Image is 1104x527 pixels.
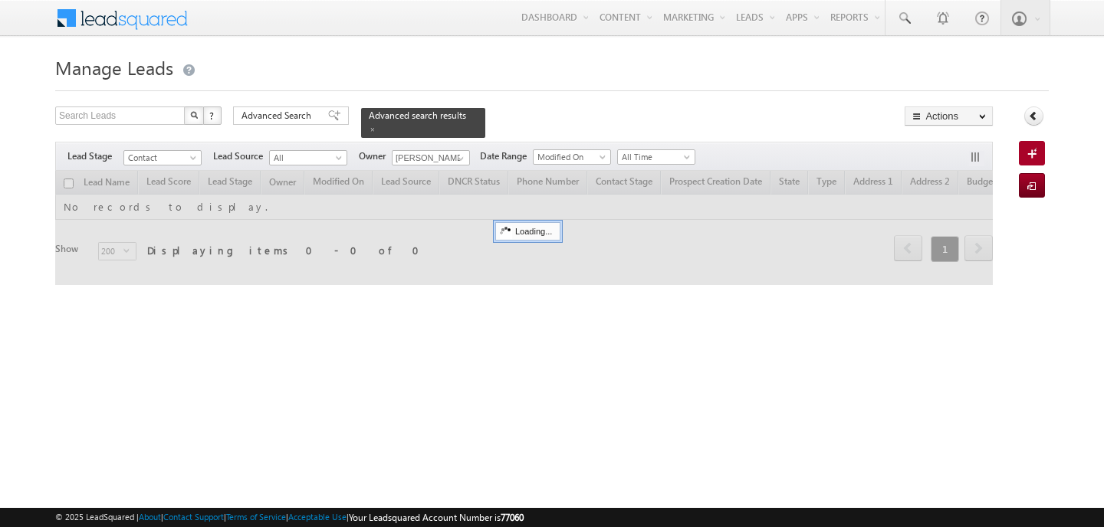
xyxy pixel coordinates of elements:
span: All [270,151,343,165]
span: Advanced Search [242,109,316,123]
span: ? [209,109,216,122]
a: About [139,512,161,522]
span: Your Leadsquared Account Number is [349,512,524,523]
button: ? [203,106,222,125]
span: 77060 [501,512,524,523]
a: Terms of Service [226,512,286,522]
span: All Time [618,150,691,164]
a: Modified On [533,149,611,165]
span: Contact [124,151,197,165]
a: Contact Support [163,512,224,522]
a: All Time [617,149,695,165]
a: All [269,150,347,165]
div: Loading... [495,222,560,241]
span: Modified On [534,150,606,164]
span: Lead Source [213,149,269,163]
button: Actions [905,106,993,126]
a: Show All Items [449,151,468,166]
span: Advanced search results [369,110,466,121]
span: Date Range [480,149,533,163]
a: Contact [123,150,202,165]
a: Acceptable Use [288,512,347,522]
span: Manage Leads [55,55,173,80]
input: Type to Search [392,150,470,165]
span: Owner [359,149,392,163]
span: Lead Stage [67,149,123,163]
span: © 2025 LeadSquared | | | | | [55,510,524,525]
img: Search [190,111,198,119]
